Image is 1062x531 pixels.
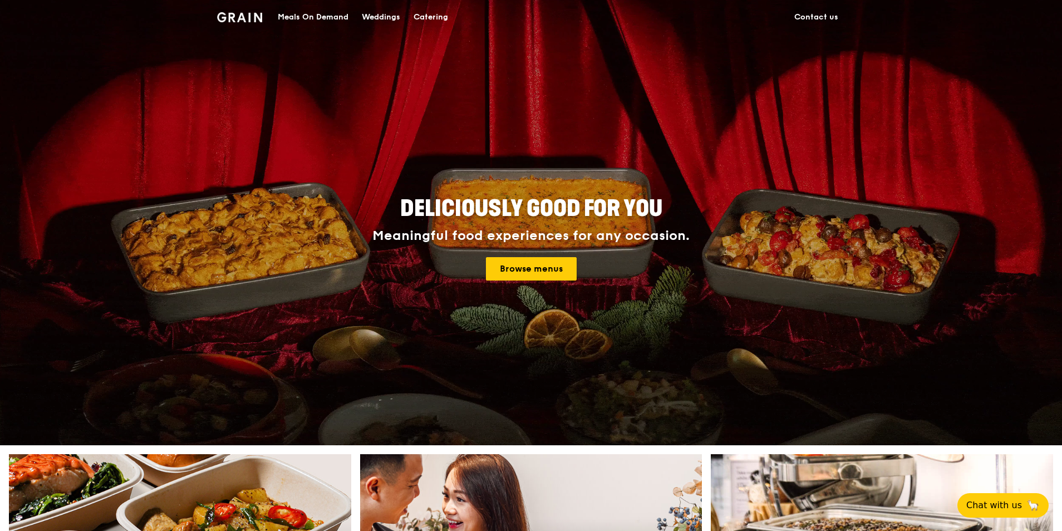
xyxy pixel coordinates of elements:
button: Chat with us🦙 [957,493,1049,518]
a: Catering [407,1,455,34]
div: Weddings [362,1,400,34]
div: Meaningful food experiences for any occasion. [331,228,731,244]
span: 🦙 [1026,499,1040,512]
a: Browse menus [486,257,577,281]
span: Chat with us [966,499,1022,512]
a: Contact us [788,1,845,34]
a: Weddings [355,1,407,34]
span: Deliciously good for you [400,195,662,222]
div: Catering [414,1,448,34]
img: Grain [217,12,262,22]
div: Meals On Demand [278,1,348,34]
